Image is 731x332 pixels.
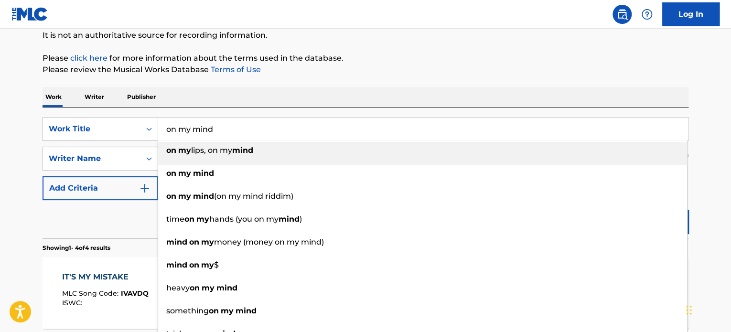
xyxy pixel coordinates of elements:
[300,214,302,224] span: )
[637,5,656,24] div: Help
[43,53,688,64] p: Please for more information about the terms used in the database.
[43,117,688,238] form: Search Form
[43,176,158,200] button: Add Criteria
[221,306,234,315] strong: my
[43,64,688,75] p: Please review the Musical Works Database
[209,306,219,315] strong: on
[201,260,214,269] strong: my
[43,30,688,41] p: It is not an authoritative source for recording information.
[124,87,159,107] p: Publisher
[236,306,257,315] strong: mind
[62,289,121,298] span: MLC Song Code :
[641,9,653,20] img: help
[49,123,135,135] div: Work Title
[166,214,184,224] span: time
[279,214,300,224] strong: mind
[43,257,688,329] a: IT'S MY MISTAKEMLC Song Code:IVAVDQISWC:Writers (1)[PERSON_NAME]Recording Artists (0)Total Known ...
[214,260,219,269] span: $
[43,87,64,107] p: Work
[193,169,214,178] strong: mind
[139,182,150,194] img: 9d2ae6d4665cec9f34b9.svg
[121,289,149,298] span: IVAVDQ
[166,306,209,315] span: something
[178,192,191,201] strong: my
[178,169,191,178] strong: my
[11,7,48,21] img: MLC Logo
[190,283,200,292] strong: on
[613,5,632,24] a: Public Search
[70,54,107,63] a: click here
[201,237,214,246] strong: my
[209,65,261,74] a: Terms of Use
[166,146,176,155] strong: on
[184,214,194,224] strong: on
[166,283,190,292] span: heavy
[202,283,215,292] strong: my
[189,237,199,246] strong: on
[49,153,135,164] div: Writer Name
[166,237,187,246] strong: mind
[686,296,692,324] div: Drag
[193,192,214,201] strong: mind
[662,2,720,26] a: Log In
[189,260,199,269] strong: on
[166,192,176,201] strong: on
[683,286,731,332] iframe: Chat Widget
[216,283,237,292] strong: mind
[82,87,107,107] p: Writer
[43,244,110,252] p: Showing 1 - 4 of 4 results
[616,9,628,20] img: search
[209,214,279,224] span: hands (you on my
[166,169,176,178] strong: on
[196,214,209,224] strong: my
[62,299,85,307] span: ISWC :
[62,271,149,283] div: IT'S MY MISTAKE
[214,192,293,201] span: (on my mind riddim)
[166,260,187,269] strong: mind
[178,146,191,155] strong: my
[232,146,253,155] strong: mind
[191,146,232,155] span: lips, on my
[214,237,324,246] span: money (money on my mind)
